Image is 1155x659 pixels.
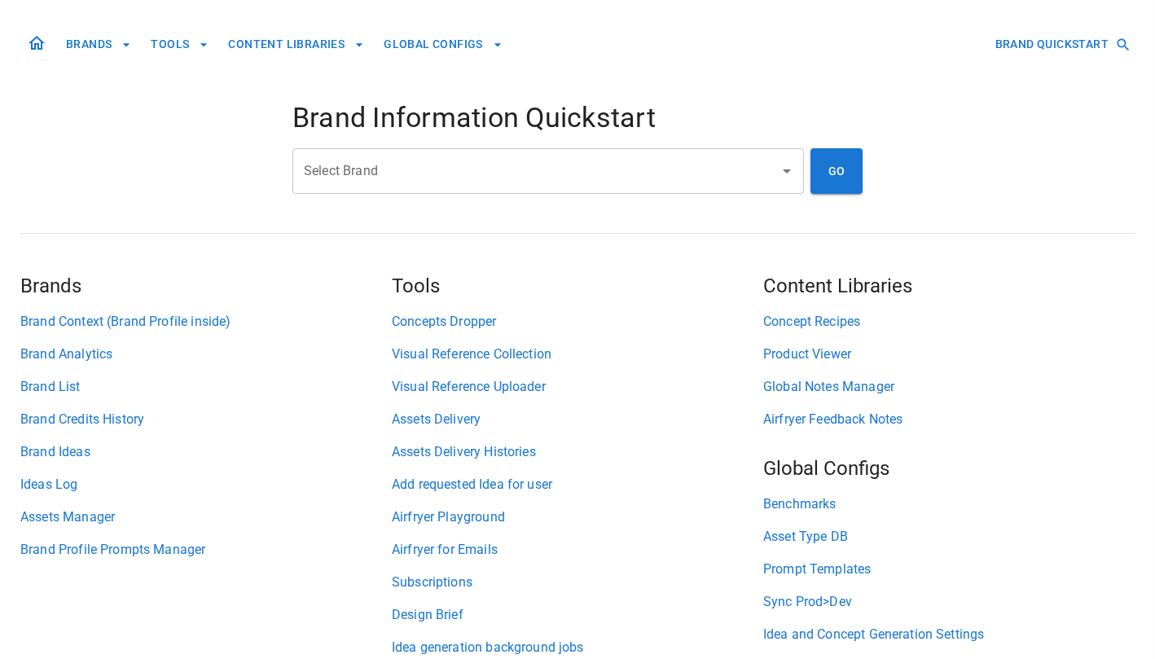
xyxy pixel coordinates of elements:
a: Idea generation background jobs [392,638,763,657]
a: Global Notes Manager [763,377,1135,397]
button: TOOLS [144,29,215,59]
a: Visual Reference Collection [392,345,763,364]
a: Idea and Concept Generation Settings [763,625,1135,644]
h5: Brands [20,273,392,299]
button: BRANDS [59,29,138,59]
a: Asset Type DB [763,527,1135,547]
button: BRAND QUICKSTART [989,29,1135,59]
a: Brand Ideas [20,442,392,462]
button: GO [810,148,863,194]
a: Brand Analytics [20,345,392,364]
a: Airfryer Feedback Notes [763,410,1135,429]
h5: Global Configs [763,455,1135,481]
a: Subscriptions [392,573,763,592]
a: Assets Delivery [392,410,763,429]
a: Assets Manager [20,507,392,527]
button: Open [775,160,798,182]
a: Assets Delivery Histories [392,442,763,462]
a: Brand Credits History [20,410,392,429]
a: Prompt Templates [763,560,1135,579]
a: Brand Context (Brand Profile inside) [20,312,392,332]
a: Benchmarks [763,494,1135,514]
a: Concepts Dropper [392,312,763,332]
a: Brand Profile Prompts Manager [20,540,392,560]
a: Visual Reference Uploader [392,377,763,397]
a: Add requested Idea for user [392,475,763,494]
h5: Content Libraries [763,273,1135,299]
a: Design Brief [392,605,763,625]
h5: Tools [392,273,763,299]
a: Concept Recipes [763,312,1135,332]
a: Brand List [20,377,392,397]
a: Ideas Log [20,475,392,494]
a: Product Viewer [763,345,1135,364]
button: CONTENT LIBRARIES [222,29,371,59]
a: Airfryer for Emails [392,540,763,560]
h4: Brand Information Quickstart [292,101,863,135]
a: Airfryer Playground [392,507,763,527]
button: GLOBAL CONFIGS [377,29,509,59]
a: Sync Prod>Dev [763,592,1135,612]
